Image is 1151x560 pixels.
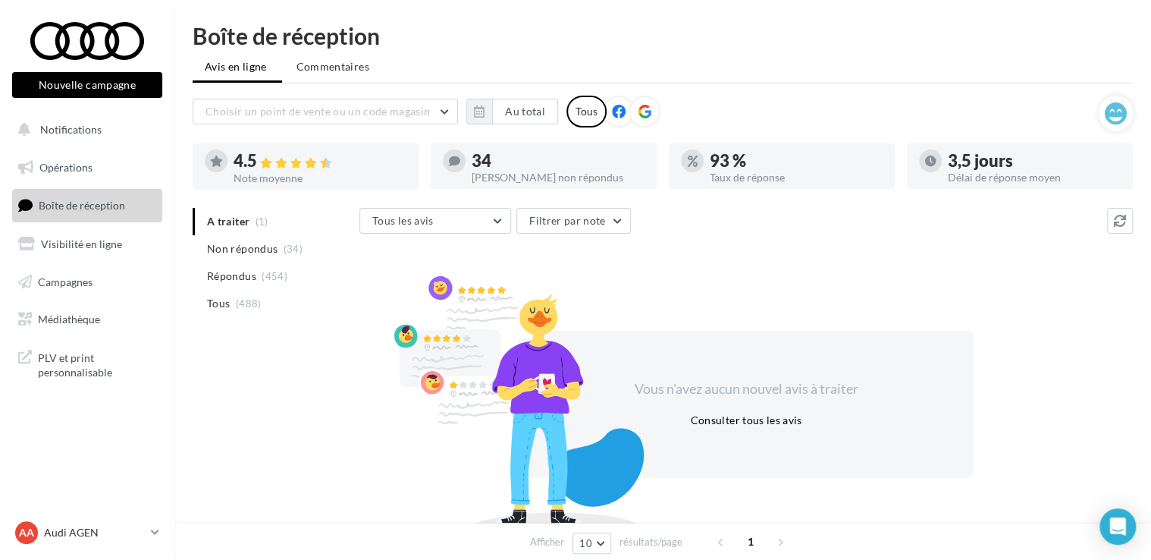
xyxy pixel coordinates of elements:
[38,348,156,380] span: PLV et print personnalisable
[684,411,808,429] button: Consulter tous les avis
[372,214,434,227] span: Tous les avis
[234,153,406,170] div: 4.5
[19,525,34,540] span: AA
[466,99,558,124] button: Au total
[9,341,165,386] a: PLV et print personnalisable
[296,59,369,74] span: Commentaires
[9,114,159,146] button: Notifications
[207,296,230,311] span: Tous
[205,105,430,118] span: Choisir un point de vente ou un code magasin
[234,173,406,184] div: Note moyenne
[38,313,100,326] span: Médiathèque
[948,153,1121,169] div: 3,5 jours
[572,533,611,554] button: 10
[516,208,631,234] button: Filtrer par note
[40,123,102,136] span: Notifications
[9,228,165,260] a: Visibilité en ligne
[566,96,607,127] div: Tous
[710,153,883,169] div: 93 %
[9,189,165,222] a: Boîte de réception
[12,72,162,98] button: Nouvelle campagne
[359,208,511,234] button: Tous les avis
[616,379,877,399] div: Vous n'avez aucun nouvel avis à traiter
[207,269,256,284] span: Répondus
[12,518,162,547] a: AA Audi AGEN
[38,275,93,288] span: Campagnes
[262,270,287,282] span: (454)
[710,172,883,183] div: Taux de réponse
[739,530,763,554] span: 1
[472,153,644,169] div: 34
[9,304,165,335] a: Médiathèque
[41,238,122,250] span: Visibilité en ligne
[39,199,125,212] span: Boîte de réception
[579,537,592,549] span: 10
[492,99,558,124] button: Au total
[39,161,93,174] span: Opérations
[193,24,1133,47] div: Boîte de réception
[1099,508,1136,545] div: Open Intercom Messenger
[530,535,564,549] span: Afficher
[207,241,278,256] span: Non répondus
[44,525,145,540] p: Audi AGEN
[472,172,644,183] div: [PERSON_NAME] non répondus
[619,535,682,549] span: résultats/page
[948,172,1121,183] div: Délai de réponse moyen
[9,152,165,184] a: Opérations
[284,243,303,255] span: (34)
[236,297,262,310] span: (488)
[9,266,165,298] a: Campagnes
[193,99,458,124] button: Choisir un point de vente ou un code magasin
